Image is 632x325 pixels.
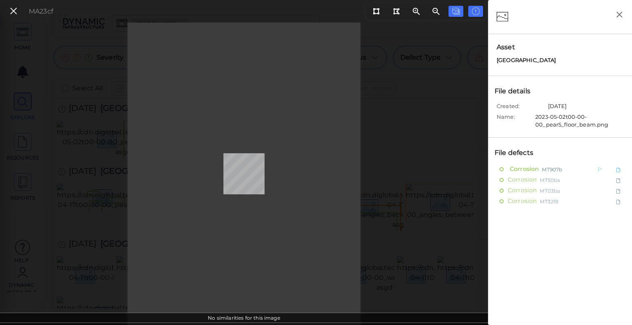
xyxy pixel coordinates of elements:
[540,196,558,206] span: MT32f8
[497,113,533,124] span: Name:
[535,113,628,129] span: 2023-05-02t00-00-00_pear5_floor_beam.png
[493,84,541,98] div: File details
[497,102,546,113] span: Created:
[508,164,539,174] span: Corrosion
[493,146,544,160] div: File defects
[508,185,537,196] span: Corrosion
[508,175,537,185] span: Corrosion
[493,196,628,207] div: CorrosionMT32f8
[597,288,626,319] iframe: Chat
[493,175,628,185] div: CorrosionMT50ba
[497,42,624,52] span: Asset
[29,7,53,16] div: MA23cf
[493,185,628,196] div: CorrosionMT03ba
[508,196,537,206] span: Corrosion
[497,56,556,65] span: Parkersburg
[542,164,562,174] span: MT907b
[540,185,560,196] span: MT03ba
[493,164,628,175] div: CorrosionMT907b
[548,102,567,113] span: [DATE]
[540,175,560,185] span: MT50ba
